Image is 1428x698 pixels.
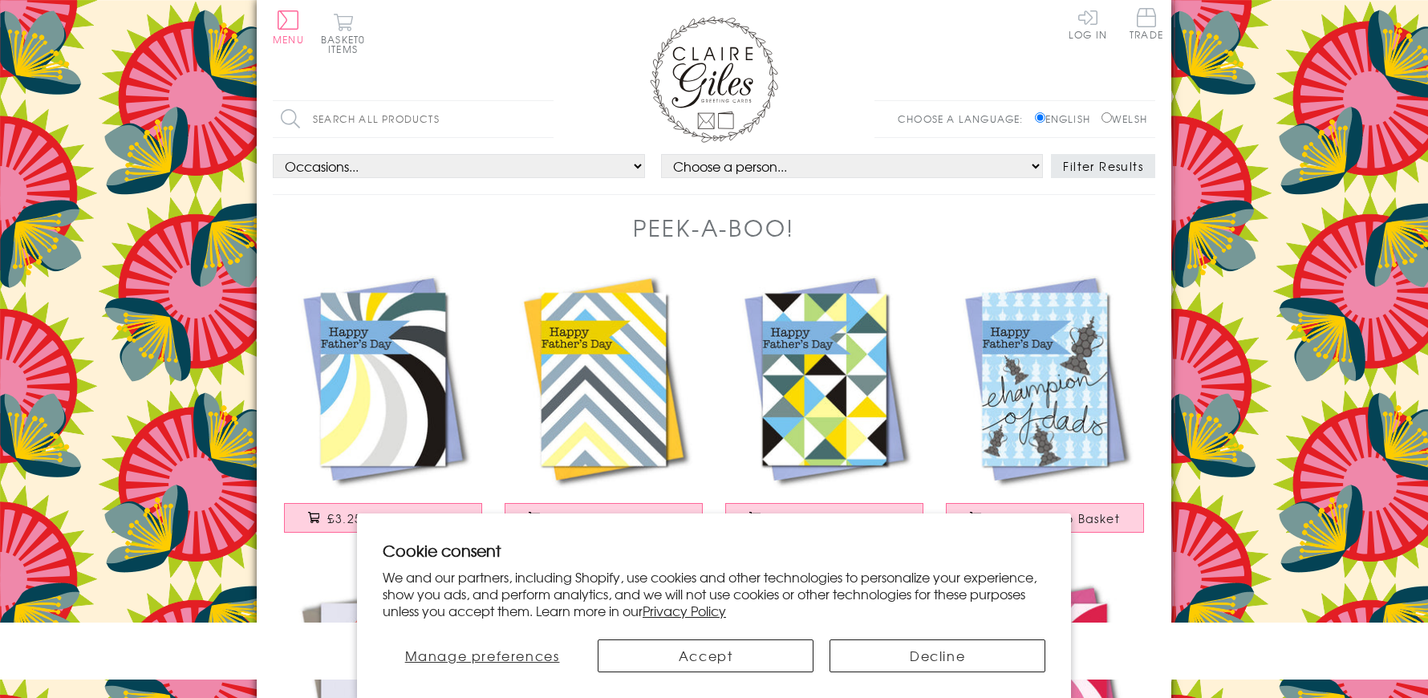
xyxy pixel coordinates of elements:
a: Privacy Policy [643,601,726,620]
img: Father's Day Card, Cubes and Triangles, See through acetate window [714,268,935,491]
button: Accept [598,639,813,672]
button: Basket0 items [321,13,365,54]
span: £3.25 Add to Basket [989,510,1120,526]
label: English [1035,112,1098,126]
p: We and our partners, including Shopify, use cookies and other technologies to personalize your ex... [383,569,1045,619]
h1: Peek-a-boo! [633,211,795,244]
button: Menu [273,10,304,44]
a: Trade [1130,8,1163,43]
h2: Cookie consent [383,539,1045,562]
a: Father's Day Card, Spiral, Happy Father's Day, See through acetate window £3.25 Add to Basket [273,268,493,546]
img: Father's Day Card, Champion, Happy Father's Day, See through acetate window [935,268,1155,491]
button: Filter Results [1051,154,1155,178]
span: £3.25 Add to Basket [327,510,458,526]
input: Welsh [1101,112,1112,123]
span: Manage preferences [405,646,560,665]
span: Trade [1130,8,1163,39]
img: Father's Day Card, Chevrons, Happy Father's Day, See through acetate window [493,268,714,491]
span: £3.25 Add to Basket [548,510,679,526]
label: Welsh [1101,112,1147,126]
button: £3.25 Add to Basket [284,503,483,533]
input: Search [538,101,554,137]
button: Manage preferences [383,639,582,672]
img: Claire Giles Greetings Cards [650,16,778,143]
a: Father's Day Card, Cubes and Triangles, See through acetate window £3.25 Add to Basket [714,268,935,546]
img: Father's Day Card, Spiral, Happy Father's Day, See through acetate window [273,268,493,491]
button: £3.25 Add to Basket [725,503,924,533]
input: Search all products [273,101,554,137]
span: £3.25 Add to Basket [769,510,899,526]
a: Father's Day Card, Champion, Happy Father's Day, See through acetate window £3.25 Add to Basket [935,268,1155,546]
span: Menu [273,32,304,47]
button: £3.25 Add to Basket [505,503,704,533]
button: £3.25 Add to Basket [946,503,1145,533]
a: Log In [1069,8,1107,39]
a: Father's Day Card, Chevrons, Happy Father's Day, See through acetate window £3.25 Add to Basket [493,268,714,546]
input: English [1035,112,1045,123]
p: Choose a language: [898,112,1032,126]
span: 0 items [328,32,365,56]
button: Decline [830,639,1045,672]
